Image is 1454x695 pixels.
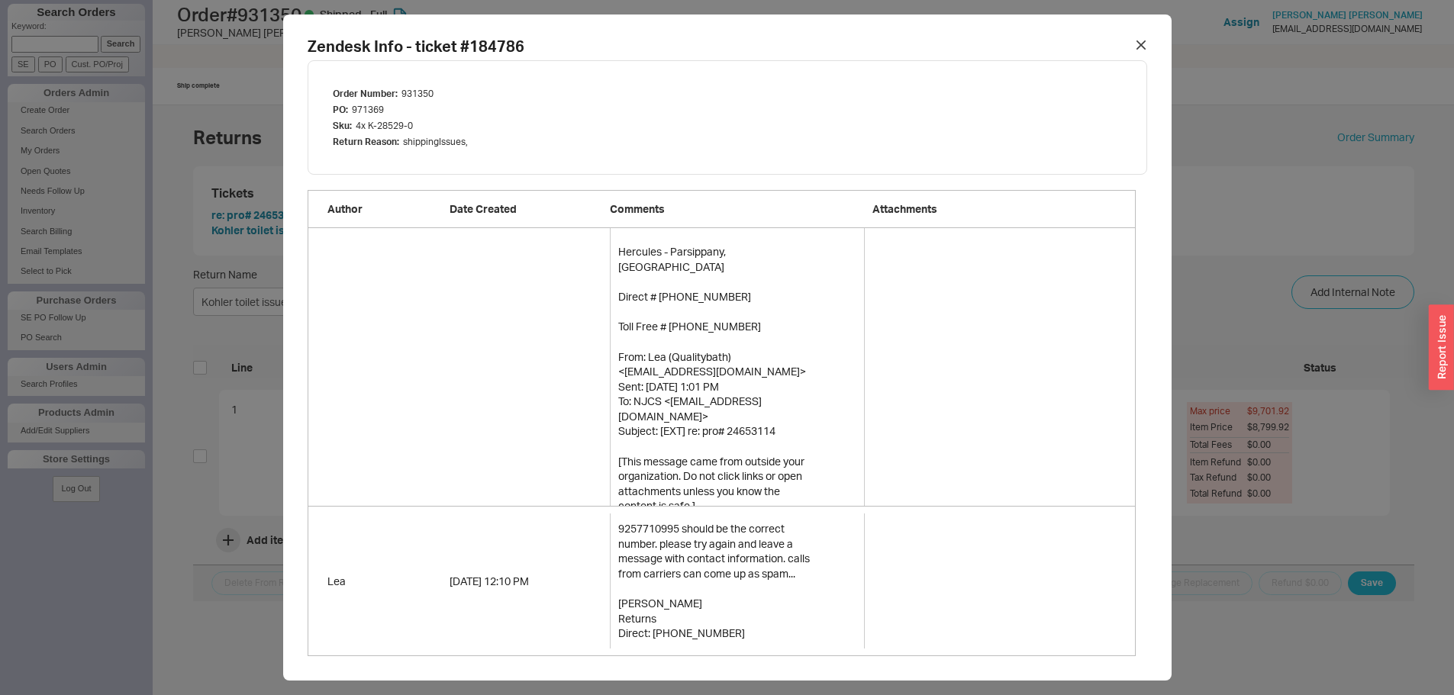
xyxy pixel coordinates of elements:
h2: Zendesk Info - ticket # 184786 [308,39,1147,54]
span: 971369 [352,104,384,115]
span: Author [327,202,363,215]
span: Comments [610,202,665,215]
span: Return Reason : [333,136,399,147]
div: Lea [327,574,442,589]
span: Attachments [872,202,937,215]
span: Date Created [450,202,517,215]
span: shippingIssues, [403,136,468,147]
div: 8/5/25 12:10 PM [450,574,602,589]
div: 9257710995 should be the correct number. please try again and leave a message with contact inform... [618,521,818,641]
span: 4x K-28529-0 [356,120,413,131]
span: 931350 [401,88,434,99]
span: Sku : [333,120,352,131]
span: Order Number : [333,88,398,99]
span: PO : [333,104,348,115]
